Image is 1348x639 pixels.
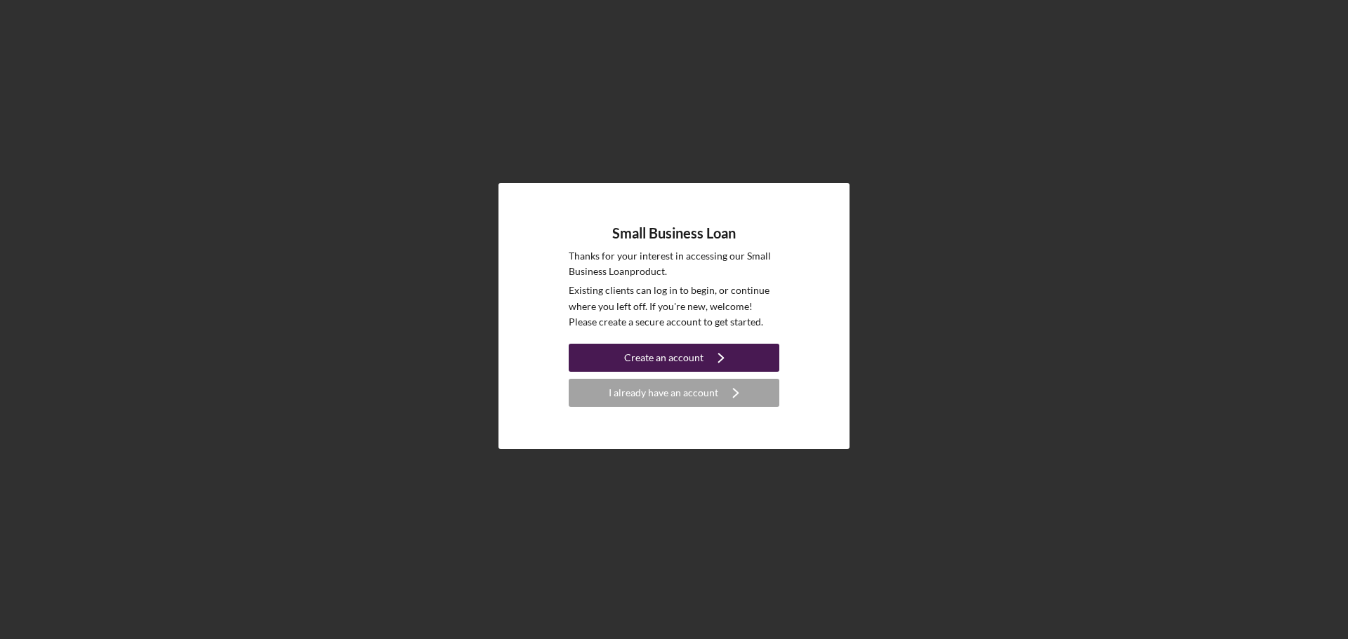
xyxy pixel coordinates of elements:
[624,344,703,372] div: Create an account
[569,283,779,330] p: Existing clients can log in to begin, or continue where you left off. If you're new, welcome! Ple...
[569,248,779,280] p: Thanks for your interest in accessing our Small Business Loan product.
[609,379,718,407] div: I already have an account
[569,344,779,372] button: Create an account
[612,225,736,241] h4: Small Business Loan
[569,344,779,375] a: Create an account
[569,379,779,407] button: I already have an account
